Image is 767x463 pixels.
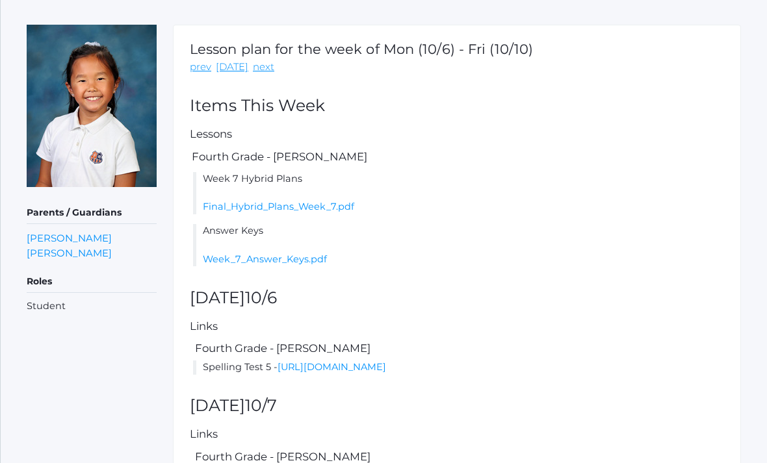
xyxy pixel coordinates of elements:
a: [URL][DOMAIN_NAME] [278,361,386,373]
a: [DATE] [216,60,248,75]
li: Spelling Test 5 - [193,360,724,375]
li: Answer Keys [193,224,724,266]
li: Week 7 Hybrid Plans [193,172,724,214]
h5: Fourth Grade - [PERSON_NAME] [193,451,724,462]
img: Lila Lau [27,25,157,187]
h5: Fourth Grade - [PERSON_NAME] [193,342,724,354]
h5: Links [190,320,724,332]
h2: [DATE] [190,397,724,415]
a: [PERSON_NAME] [27,245,112,260]
h2: [DATE] [190,289,724,307]
h5: Fourth Grade - [PERSON_NAME] [190,151,724,162]
h5: Links [190,428,724,440]
a: Week_7_Answer_Keys.pdf [203,253,327,265]
h5: Parents / Guardians [27,202,157,224]
h5: Roles [27,271,157,293]
h2: Items This Week [190,97,724,115]
a: next [253,60,274,75]
a: Final_Hybrid_Plans_Week_7.pdf [203,201,354,212]
h5: Lessons [190,128,724,140]
a: [PERSON_NAME] [27,231,112,245]
h1: Lesson plan for the week of Mon (10/6) - Fri (10/10) [190,42,533,56]
a: prev [190,60,211,75]
li: Student [27,299,157,314]
span: 10/6 [245,288,277,307]
span: 10/7 [245,395,277,415]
